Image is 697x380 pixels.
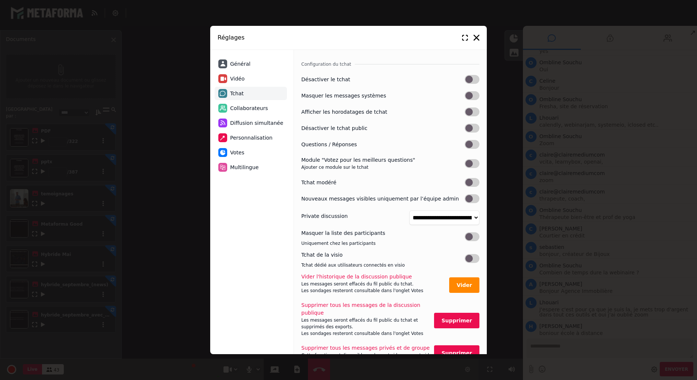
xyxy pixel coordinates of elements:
[434,345,479,361] button: Supprimer
[434,313,479,328] button: Supprimer
[301,344,434,359] label: Supprimer tous les messages privés et de groupe
[301,273,425,294] label: Vider l'historique de la discussion publique
[230,90,244,97] span: Tchat
[301,281,425,294] div: Les messages seront effacés du fil public du tchat. Les sondages resteront consultable dans l'ong...
[301,156,415,171] label: Module "Votez pour les meilleurs questions"
[230,134,273,142] span: Personnalisation
[301,352,434,359] div: Cette fonction est disponible seulement si la room est vide
[301,195,459,203] label: Nouveaux messages visibles uniquement par l’équipe admin
[301,240,385,247] div: Uniquement chez les participants
[230,60,250,68] span: Général
[230,75,245,83] span: Vidéo
[218,33,457,42] h2: Réglages
[301,108,387,116] label: Afficher les horodatages de tchat
[301,212,348,220] label: Private discussion
[301,229,385,237] label: Masquer la liste des participants
[301,92,386,100] label: Masquer les messages systèmes
[301,301,434,337] label: Supprimer tous les messages de la discussion publique
[301,262,406,268] div: Tchat dédié aux utilisateurs connectés en visio
[301,141,357,148] label: Questions / Réponses
[230,164,259,171] span: Multilingue
[301,317,434,337] div: Les messages seront effacés du fil public du tchat et supprimés des exports. Les sondages restero...
[301,61,479,68] h3: Configuration du tchat
[301,76,350,83] label: Désactiver le tchat
[230,119,283,127] span: Diffusion simultanée
[230,149,244,157] span: Votes
[462,35,468,41] i: ENLARGE
[474,35,479,41] i: Fermer
[230,105,268,112] span: Collaborateurs
[301,124,367,132] label: Désactiver le tchat public
[301,251,343,259] label: Tchat de la visio
[301,179,336,186] label: Tchat modéré
[301,164,415,171] div: Ajouter ce module sur le tchat
[449,277,479,293] button: Vider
